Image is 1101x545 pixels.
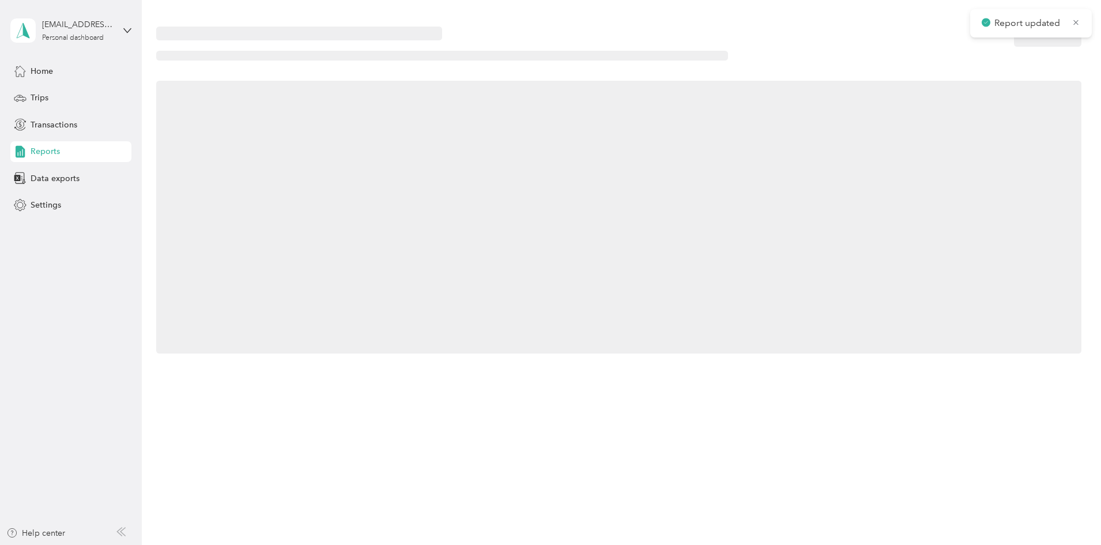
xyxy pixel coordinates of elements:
span: Settings [31,199,61,211]
iframe: Everlance-gr Chat Button Frame [1036,480,1101,545]
span: Transactions [31,119,77,131]
span: Home [31,65,53,77]
button: Help center [6,527,65,539]
div: Personal dashboard [42,35,104,42]
span: Data exports [31,172,80,185]
p: Report updated [994,16,1064,31]
span: Reports [31,145,60,157]
span: Trips [31,92,48,104]
div: [EMAIL_ADDRESS][DOMAIN_NAME] [42,18,114,31]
